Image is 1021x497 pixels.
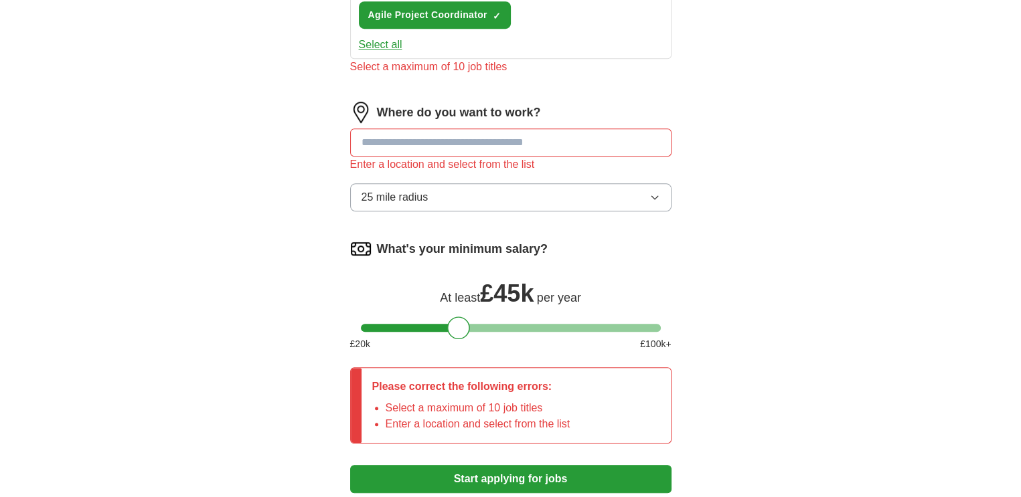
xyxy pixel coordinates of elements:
[350,337,370,351] span: £ 20 k
[350,157,672,173] div: Enter a location and select from the list
[377,240,548,258] label: What's your minimum salary?
[493,11,501,21] span: ✓
[372,379,570,395] p: Please correct the following errors:
[368,8,487,22] span: Agile Project Coordinator
[386,400,570,416] li: Select a maximum of 10 job titles
[350,102,372,123] img: location.png
[537,291,581,304] span: per year
[377,104,541,122] label: Where do you want to work?
[350,238,372,260] img: salary.png
[359,1,511,29] button: Agile Project Coordinator✓
[350,59,672,75] div: Select a maximum of 10 job titles
[640,337,671,351] span: £ 100 k+
[359,37,402,53] button: Select all
[362,189,428,205] span: 25 mile radius
[350,183,672,211] button: 25 mile radius
[440,291,480,304] span: At least
[480,280,534,307] span: £ 45k
[350,465,672,493] button: Start applying for jobs
[386,416,570,432] li: Enter a location and select from the list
